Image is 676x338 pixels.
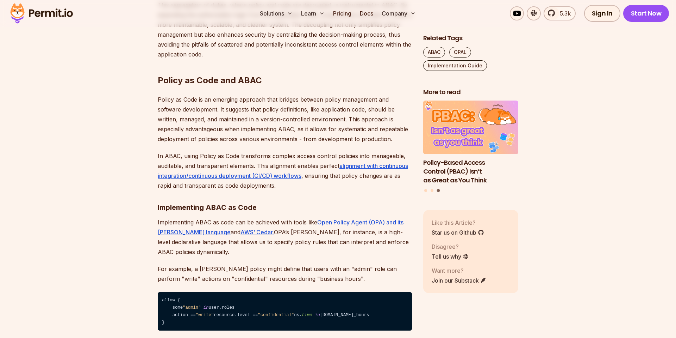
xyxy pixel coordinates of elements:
a: Tell us why [432,252,469,261]
code: allow { some user.roles action == resource.level == ns. [DOMAIN_NAME]_hours } [158,292,412,331]
p: Policy as Code is an emerging approach that bridges between policy management and software develo... [158,95,412,144]
button: Company [379,6,419,20]
p: Want more? [432,266,487,275]
img: Policy-Based Access Control (PBAC) Isn’t as Great as You Think [423,101,518,155]
strong: Policy as Code and ABAC [158,75,262,85]
span: 5.3k [556,9,571,18]
p: Like this Article? [432,218,484,227]
button: Go to slide 3 [437,189,440,192]
img: Permit logo [7,1,76,25]
button: Go to slide 2 [431,189,433,192]
a: OPAL [449,47,471,58]
a: 5.3k [544,6,576,20]
p: Implementing ABAC as code can be achieved with tools like and OPA’s [PERSON_NAME], for instance, ... [158,217,412,257]
a: Docs [357,6,376,20]
button: Go to slide 1 [424,189,427,192]
p: Disagree? [432,242,469,251]
a: Pricing [330,6,354,20]
a: AWS’ Cedar. [240,229,274,236]
h3: Policy-Based Access Control (PBAC) Isn’t as Great as You Think [423,158,518,185]
strong: Implementing ABAC as Code [158,203,257,212]
span: "write" [196,313,214,318]
button: Learn [298,6,327,20]
span: "confidential" [258,313,294,318]
a: Star us on Github [432,228,484,237]
span: in [315,313,320,318]
a: Start Now [623,5,669,22]
h2: Related Tags [423,34,518,43]
a: Policy-Based Access Control (PBAC) Isn’t as Great as You ThinkPolicy-Based Access Control (PBAC) ... [423,101,518,185]
p: In ABAC, using Policy as Code transforms complex access control policies into manageable, auditab... [158,151,412,191]
p: For example, a [PERSON_NAME] policy might define that users with an "admin" role can perform "wri... [158,264,412,284]
span: time [302,313,312,318]
a: Sign In [584,5,620,22]
a: ABAC [423,47,445,58]
span: "admin" [183,305,201,310]
li: 3 of 3 [423,101,518,185]
div: Posts [423,101,518,193]
span: in [204,305,209,310]
button: Solutions [257,6,295,20]
a: Join our Substack [432,276,487,285]
a: Implementation Guide [423,60,487,71]
h2: More to read [423,88,518,97]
